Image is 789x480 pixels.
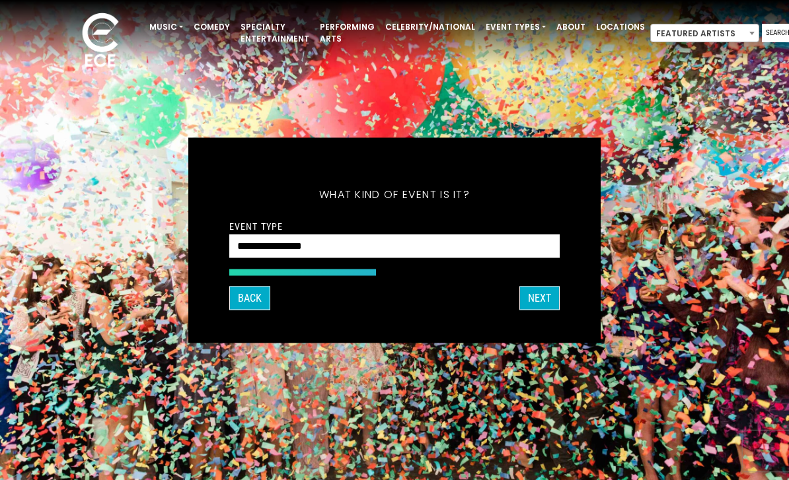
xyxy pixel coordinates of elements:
[591,16,650,38] a: Locations
[380,16,480,38] a: Celebrity/National
[650,24,759,42] span: Featured Artists
[229,220,283,232] label: Event Type
[480,16,551,38] a: Event Types
[229,170,560,218] h5: What kind of event is it?
[519,286,560,310] button: Next
[144,16,188,38] a: Music
[235,16,315,50] a: Specialty Entertainment
[67,9,133,73] img: ece_new_logo_whitev2-1.png
[551,16,591,38] a: About
[188,16,235,38] a: Comedy
[229,286,270,310] button: Back
[315,16,380,50] a: Performing Arts
[651,24,759,43] span: Featured Artists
